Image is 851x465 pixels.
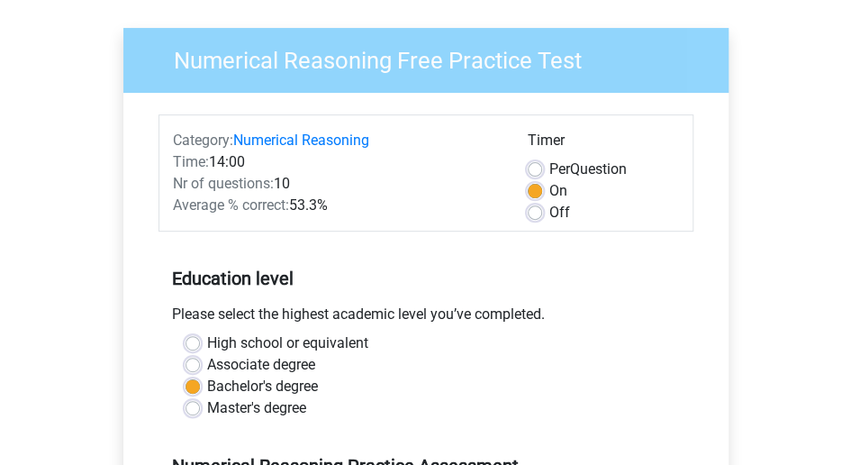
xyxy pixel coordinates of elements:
label: Associate degree [207,354,315,376]
label: Question [549,159,627,180]
div: 14:00 [159,151,515,173]
div: Please select the highest academic level you’ve completed. [158,304,693,333]
span: Per [549,160,570,178]
span: Time: [173,153,209,170]
div: 53.3% [159,195,515,216]
h5: Education level [172,260,680,296]
label: Bachelor's degree [207,376,318,397]
label: On [549,180,567,202]
h3: Numerical Reasoning Free Practice Test [152,40,715,75]
span: Nr of questions: [173,175,274,192]
label: High school or equivalent [207,333,368,354]
label: Master's degree [207,397,306,419]
label: Off [549,202,570,223]
div: Timer [528,130,678,159]
span: Category: [173,132,233,149]
span: Average % correct: [173,196,289,214]
div: 10 [159,173,515,195]
a: Numerical Reasoning [233,132,369,149]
